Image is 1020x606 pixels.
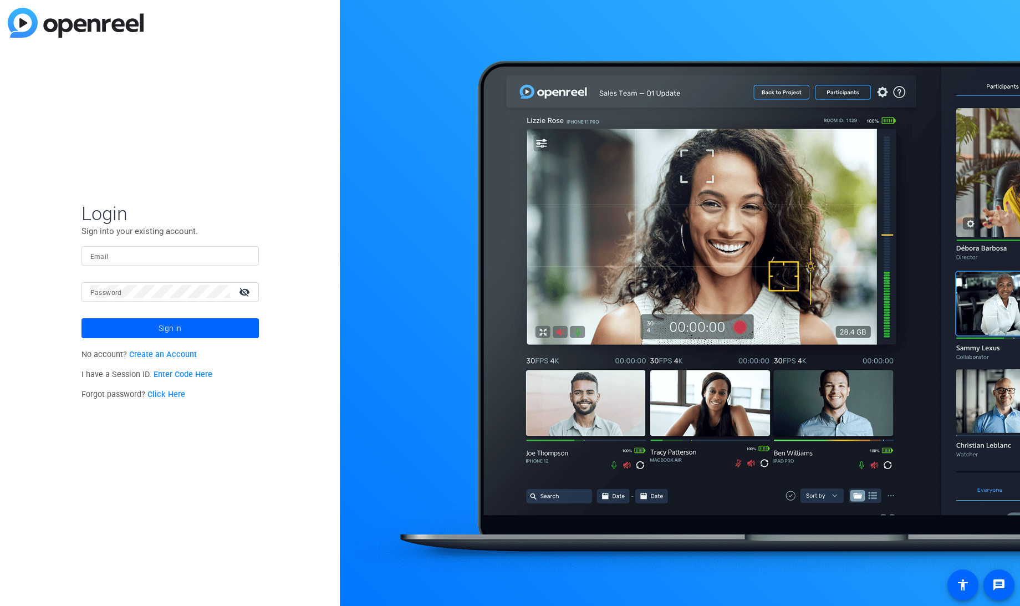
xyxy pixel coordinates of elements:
mat-label: Email [90,253,109,261]
a: Click Here [147,390,185,399]
span: Forgot password? [81,390,186,399]
a: Create an Account [129,350,197,359]
span: No account? [81,350,197,359]
input: Enter Email Address [90,249,250,262]
mat-label: Password [90,289,122,297]
span: Login [81,202,259,225]
button: Sign in [81,318,259,338]
mat-icon: accessibility [956,578,970,592]
a: Enter Code Here [154,370,212,379]
p: Sign into your existing account. [81,225,259,237]
mat-icon: message [992,578,1006,592]
img: blue-gradient.svg [8,8,144,38]
span: Sign in [159,314,181,342]
mat-icon: visibility_off [232,284,259,300]
span: I have a Session ID. [81,370,213,379]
